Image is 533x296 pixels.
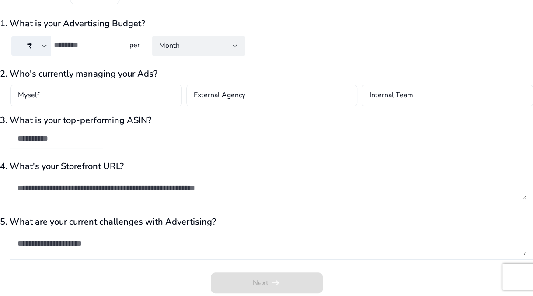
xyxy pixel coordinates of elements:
h4: External Agency [194,90,245,101]
span: ₹ [27,41,32,51]
h4: per [126,41,142,49]
h4: Myself [18,90,39,101]
span: Month [159,41,180,50]
h4: Internal Team [369,90,413,101]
